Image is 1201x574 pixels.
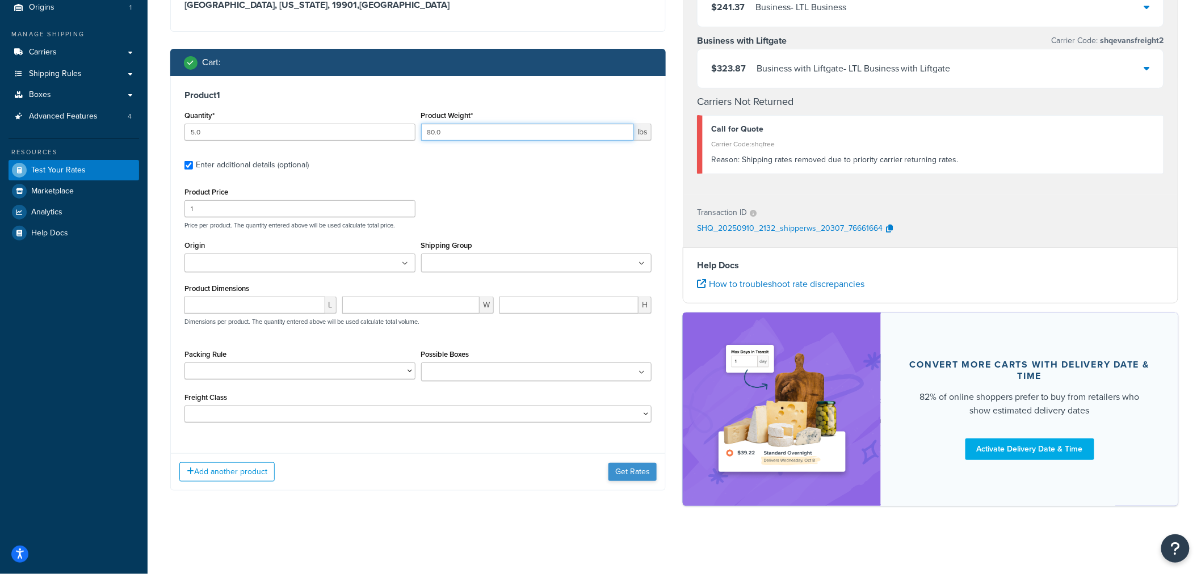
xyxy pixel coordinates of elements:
a: Marketplace [9,181,139,201]
span: Analytics [31,208,62,217]
label: Possible Boxes [421,350,469,358]
h3: Business with Liftgate [697,35,787,47]
input: 0.00 [421,124,635,141]
h4: Carriers Not Returned [697,94,1164,109]
span: $241.37 [711,1,745,14]
label: Product Price [184,188,228,196]
div: Carrier Code: shqfree [711,136,1155,152]
a: Advanced Features4 [9,106,139,127]
span: Reason: [711,154,740,166]
div: Business with Liftgate - LTL Business with Liftgate [757,61,951,77]
input: Enter additional details (optional) [184,161,193,170]
p: Carrier Code: [1052,33,1164,49]
input: 0.0 [184,124,415,141]
div: Shipping rates removed due to priority carrier returning rates. [711,152,1155,168]
label: Product Weight* [421,111,473,120]
span: Shipping Rules [29,69,82,79]
div: Manage Shipping [9,29,139,39]
label: Freight Class [184,393,227,402]
a: Test Your Rates [9,160,139,180]
a: Activate Delivery Date & Time [965,438,1094,460]
label: Packing Rule [184,350,226,358]
p: SHQ_20250910_2132_shipperws_20307_76661664 [697,221,883,238]
a: Analytics [9,202,139,222]
li: Advanced Features [9,106,139,127]
span: Test Your Rates [31,166,86,175]
label: Quantity* [184,111,215,120]
div: Resources [9,147,139,157]
span: Boxes [29,90,51,100]
span: Origins [29,3,54,12]
a: How to troubleshoot rate discrepancies [697,277,864,290]
span: Help Docs [31,229,68,238]
a: Carriers [9,42,139,63]
h4: Help Docs [697,259,1164,272]
label: Shipping Group [421,241,473,250]
div: Convert more carts with delivery date & time [908,359,1151,382]
span: shqevansfreight2 [1098,35,1164,47]
h2: Cart : [202,57,221,67]
h3: Product 1 [184,90,652,101]
span: H [639,297,652,314]
button: Get Rates [608,463,657,481]
a: Shipping Rules [9,64,139,85]
span: W [480,297,494,314]
p: Dimensions per product. The quantity entered above will be used calculate total volume. [182,318,419,326]
span: Carriers [29,48,57,57]
span: $323.87 [711,62,746,75]
span: Advanced Features [29,112,98,121]
span: 4 [128,112,132,121]
a: Help Docs [9,223,139,243]
div: Enter additional details (optional) [196,157,309,173]
a: Boxes [9,85,139,105]
button: Add another product [179,462,275,482]
img: feature-image-ddt-36eae7f7280da8017bfb280eaccd9c446f90b1fe08728e4019434db127062ab4.png [711,330,853,489]
span: 1 [129,3,132,12]
span: L [325,297,337,314]
span: lbs [634,124,652,141]
label: Origin [184,241,205,250]
p: Price per product. The quantity entered above will be used calculate total price. [182,221,654,229]
p: Transaction ID [697,205,747,221]
button: Open Resource Center [1161,534,1190,563]
div: Call for Quote [711,121,1155,137]
span: Marketplace [31,187,74,196]
label: Product Dimensions [184,284,249,293]
div: 82% of online shoppers prefer to buy from retailers who show estimated delivery dates [908,390,1151,417]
